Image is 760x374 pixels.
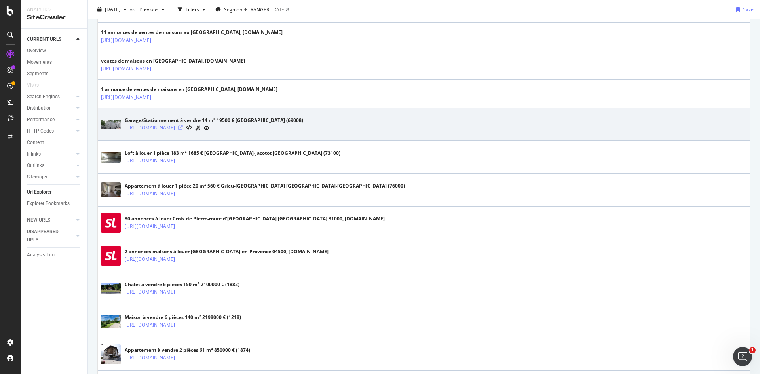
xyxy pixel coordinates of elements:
a: Performance [27,116,74,124]
div: DISAPPEARED URLS [27,228,67,244]
a: Content [27,139,82,147]
div: Url Explorer [27,188,51,196]
div: Content [27,139,44,147]
div: Inlinks [27,150,41,158]
div: 1 annonce de ventes de maisons en [GEOGRAPHIC_DATA], [DOMAIN_NAME] [101,86,277,93]
div: Appartement à vendre 2 pièces 61 m² 850000 € (1874) [125,347,250,354]
a: [URL][DOMAIN_NAME] [125,222,175,230]
div: 2 annonces maisons à louer [GEOGRAPHIC_DATA]-en-Provence 04500, [DOMAIN_NAME] [125,248,329,255]
div: Outlinks [27,161,44,170]
div: CURRENT URLS [27,35,61,44]
div: Segments [27,70,48,78]
span: 1 [749,347,756,353]
button: View HTML Source [186,125,192,131]
a: [URL][DOMAIN_NAME] [101,65,151,73]
a: [URL][DOMAIN_NAME] [125,288,175,296]
button: [DATE] [94,3,130,16]
div: Search Engines [27,93,60,101]
a: [URL][DOMAIN_NAME] [125,190,175,197]
a: Segments [27,70,82,78]
button: Filters [175,3,209,16]
img: main image [101,315,121,328]
div: Loft à louer 1 pièce 183 m² 1685 € [GEOGRAPHIC_DATA]-Jacotot [GEOGRAPHIC_DATA] (73100) [125,150,340,157]
div: Analysis Info [27,251,55,259]
a: Analysis Info [27,251,82,259]
a: [URL][DOMAIN_NAME] [101,93,151,101]
div: Maison à vendre 6 pièces 140 m² 2198000 € (1218) [125,314,241,321]
a: CURRENT URLS [27,35,74,44]
img: main image [101,182,121,197]
div: 80 annonces à louer Croix de Pierre-route d'[GEOGRAPHIC_DATA] [GEOGRAPHIC_DATA] 31000, [DOMAIN_NAME] [125,215,385,222]
a: URL Inspection [204,124,209,132]
img: main image [101,152,121,163]
div: ventes de maisons en [GEOGRAPHIC_DATA], [DOMAIN_NAME] [101,57,245,65]
a: Inlinks [27,150,74,158]
img: main image [101,246,121,266]
a: [URL][DOMAIN_NAME] [125,354,175,362]
a: HTTP Codes [27,127,74,135]
div: Distribution [27,104,52,112]
a: [URL][DOMAIN_NAME] [125,321,175,329]
span: Previous [136,6,158,13]
a: [URL][DOMAIN_NAME] [101,36,151,44]
span: 2025 Aug. 8th [105,6,120,13]
span: Segment: ETRANGER [224,6,269,13]
a: [URL][DOMAIN_NAME] [125,157,175,165]
div: Explorer Bookmarks [27,199,70,208]
img: main image [101,120,121,129]
div: Filters [186,6,199,13]
div: HTTP Codes [27,127,54,135]
a: DISAPPEARED URLS [27,228,74,244]
a: Explorer Bookmarks [27,199,82,208]
div: 11 annonces de ventes de maisons au [GEOGRAPHIC_DATA], [DOMAIN_NAME] [101,29,283,36]
a: NEW URLS [27,216,74,224]
div: Appartement à louer 1 pièce 20 m² 560 € Grieu-[GEOGRAPHIC_DATA] [GEOGRAPHIC_DATA]-[GEOGRAPHIC_DAT... [125,182,405,190]
a: AI Url Details [195,124,201,132]
img: main image [101,283,121,294]
div: SiteCrawler [27,13,81,22]
a: Overview [27,47,82,55]
a: Visit Online Page [178,125,183,130]
a: Movements [27,58,82,66]
a: Search Engines [27,93,74,101]
div: [DATE] [272,6,286,13]
span: vs [130,6,136,13]
div: NEW URLS [27,216,50,224]
iframe: Intercom live chat [733,347,752,366]
div: Analytics [27,6,81,13]
button: Previous [136,3,168,16]
div: Save [743,6,754,13]
div: Movements [27,58,52,66]
a: Visits [27,81,47,89]
div: Visits [27,81,39,89]
a: Sitemaps [27,173,74,181]
div: Sitemaps [27,173,47,181]
div: Garage/Stationnement à vendre 14 m² 19500 € [GEOGRAPHIC_DATA] (69008) [125,117,303,124]
img: main image [101,344,121,364]
a: [URL][DOMAIN_NAME] [125,124,175,132]
div: Overview [27,47,46,55]
a: Url Explorer [27,188,82,196]
img: main image [101,213,121,233]
a: [URL][DOMAIN_NAME] [125,255,175,263]
div: Chalet à vendre 6 pièces 150 m² 2100000 € (1882) [125,281,239,288]
a: Outlinks [27,161,74,170]
button: Segment:ETRANGER[DATE] [215,3,286,16]
div: Performance [27,116,55,124]
button: Save [733,3,754,16]
a: Distribution [27,104,74,112]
